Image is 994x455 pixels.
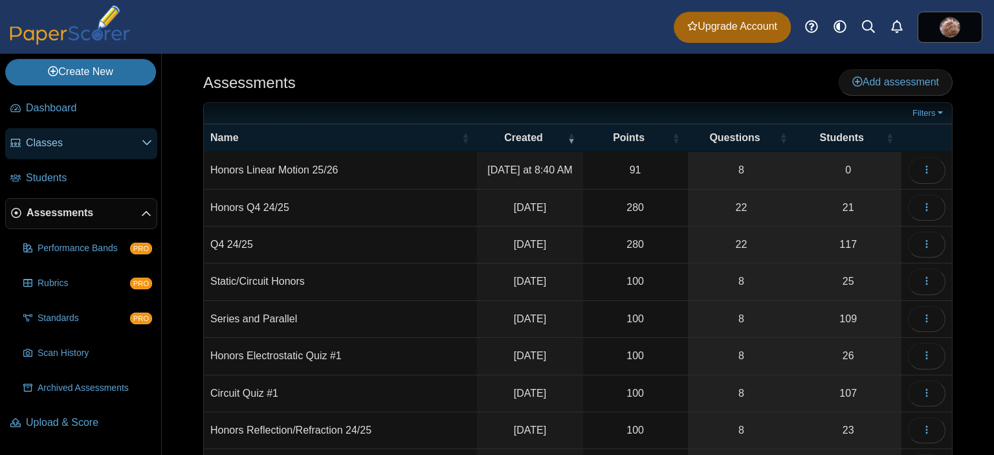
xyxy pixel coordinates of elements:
time: Jun 3, 2025 at 7:25 PM [514,239,546,250]
a: 0 [795,152,901,188]
span: Upgrade Account [687,19,777,34]
td: 91 [583,152,688,189]
span: Scan History [38,347,152,360]
span: Students [26,171,152,185]
a: 8 [688,152,795,188]
a: Upgrade Account [674,12,791,43]
img: ps.7gEweUQfp4xW3wTN [940,17,960,38]
a: Dashboard [5,93,157,124]
time: May 16, 2025 at 7:47 AM [514,313,546,324]
time: Jun 5, 2025 at 7:43 AM [514,202,546,213]
span: Standards [38,312,130,325]
a: 8 [688,263,795,300]
td: Static/Circuit Honors [204,263,477,300]
span: Assessments [27,206,141,220]
td: 280 [583,227,688,263]
span: Archived Assessments [38,382,152,395]
span: Jean-Paul Whittall [940,17,960,38]
a: Archived Assessments [18,373,157,404]
span: Students : Activate to sort [886,124,894,151]
td: Honors Linear Motion 25/26 [204,152,477,189]
td: 100 [583,301,688,338]
h1: Assessments [203,72,296,94]
td: Honors Q4 24/25 [204,190,477,227]
span: Created : Activate to remove sorting [568,124,575,151]
span: Rubrics [38,277,130,290]
a: 25 [795,263,901,300]
a: Assessments [5,198,157,229]
img: PaperScorer [5,5,135,45]
span: PRO [130,313,152,324]
a: 8 [688,412,795,449]
td: 100 [583,375,688,412]
span: Students [819,132,863,143]
time: May 2, 2025 at 8:36 AM [514,350,546,361]
a: 117 [795,227,901,263]
span: Points : Activate to sort [672,124,680,151]
time: Apr 18, 2025 at 11:29 AM [514,425,546,436]
a: Students [5,163,157,194]
a: Filters [909,107,949,120]
td: 280 [583,190,688,227]
a: 26 [795,338,901,374]
td: Honors Reflection/Refraction 24/25 [204,412,477,449]
a: Upload & Score [5,408,157,439]
span: PRO [130,243,152,254]
span: Points [613,132,645,143]
a: Performance Bands PRO [18,233,157,264]
span: PRO [130,278,152,289]
a: Alerts [883,13,911,41]
a: 8 [688,375,795,412]
td: 100 [583,412,688,449]
span: Dashboard [26,101,152,115]
a: Rubrics PRO [18,268,157,299]
a: 8 [688,338,795,374]
a: 21 [795,190,901,226]
span: Upload & Score [26,416,152,430]
a: 23 [795,412,901,449]
a: ps.7gEweUQfp4xW3wTN [918,12,982,43]
td: Series and Parallel [204,301,477,338]
a: PaperScorer [5,36,135,47]
a: Classes [5,128,157,159]
span: Questions : Activate to sort [779,124,787,151]
span: Name : Activate to sort [461,124,469,151]
a: 109 [795,301,901,337]
td: 100 [583,263,688,300]
time: May 2, 2025 at 7:55 AM [514,388,546,399]
span: Add assessment [852,76,939,87]
a: Create New [5,59,156,85]
span: Questions [709,132,760,143]
a: 22 [688,227,795,263]
a: Add assessment [839,69,953,95]
td: Q4 24/25 [204,227,477,263]
td: 100 [583,338,688,375]
a: 8 [688,301,795,337]
td: Honors Electrostatic Quiz #1 [204,338,477,375]
time: May 17, 2025 at 11:30 AM [514,276,546,287]
span: Performance Bands [38,242,130,255]
time: Sep 11, 2025 at 8:40 AM [487,164,572,175]
a: Scan History [18,338,157,369]
td: Circuit Quiz #1 [204,375,477,412]
a: 22 [688,190,795,226]
a: Standards PRO [18,303,157,334]
a: 107 [795,375,901,412]
span: Created [504,132,543,143]
span: Name [210,132,239,143]
span: Classes [26,136,142,150]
